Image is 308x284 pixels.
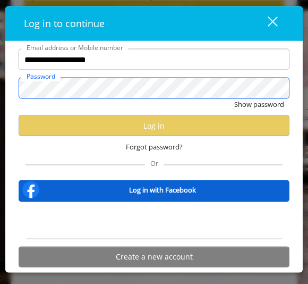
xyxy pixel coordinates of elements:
[20,179,41,201] img: facebook-logo
[126,141,183,153] span: Forgot password?
[248,13,284,35] button: close dialog
[234,99,284,110] button: Show password
[21,71,61,81] label: Password
[21,43,129,53] label: Email address or Mobile number
[24,17,105,30] span: Log in to continue
[255,15,277,31] div: close dialog
[19,78,289,99] input: Password
[19,49,289,70] input: Email address or Mobile number
[105,209,203,232] div: Sign in with Google. Opens in new tab
[129,184,196,195] b: Log in with Facebook
[100,209,208,232] iframe: Sign in with Google Button
[19,247,289,268] button: Create a new account
[19,115,289,136] button: Log in
[145,158,164,168] span: Or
